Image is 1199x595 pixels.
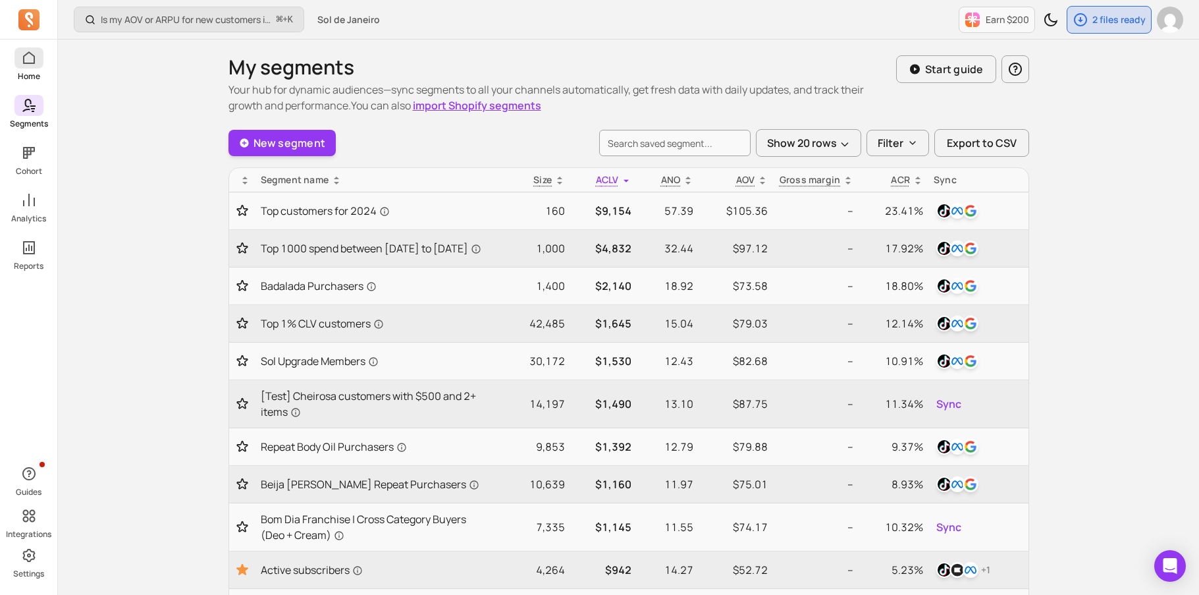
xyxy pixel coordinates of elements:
[261,353,379,369] span: Sol Upgrade Members
[500,203,565,219] p: 160
[864,439,923,455] p: 9.37%
[936,476,952,492] img: tiktok
[261,316,384,331] span: Top 1% CLV customers
[736,173,755,186] p: AOV
[575,203,631,219] p: $9,154
[934,436,981,457] button: tiktokfacebookgoogle
[533,173,552,186] span: Size
[963,278,978,294] img: google
[101,13,271,26] p: Is my AOV or ARPU for new customers improving?
[6,529,51,540] p: Integrations
[234,242,250,255] button: Toggle favorite
[704,316,768,331] p: $79.03
[13,569,44,579] p: Settings
[778,519,853,535] p: --
[864,203,923,219] p: 23.41%
[936,203,952,219] img: tiktok
[963,562,978,578] img: facebook
[949,203,965,219] img: facebook
[500,353,565,369] p: 30,172
[1092,13,1146,26] p: 2 files ready
[277,13,293,26] span: +
[963,353,978,369] img: google
[661,173,681,186] span: ANO
[500,439,565,455] p: 9,853
[934,393,964,414] button: Sync
[896,55,996,83] button: Start guide
[234,204,250,217] button: Toggle favorite
[780,173,841,186] p: Gross margin
[276,12,283,28] kbd: ⌘
[642,353,693,369] p: 12.43
[778,203,853,219] p: --
[288,14,293,25] kbd: K
[234,317,250,330] button: Toggle favorite
[16,487,41,497] p: Guides
[500,476,565,492] p: 10,639
[963,203,978,219] img: google
[261,316,490,331] a: Top 1% CLV customers
[704,396,768,412] p: $87.75
[261,278,490,294] a: Badalada Purchasers
[575,316,631,331] p: $1,645
[756,129,861,157] button: Show 20 rows
[925,61,984,77] p: Start guide
[261,511,490,543] a: Bom Dia Franchise | Cross Category Buyers (Deo + Cream)
[234,354,250,368] button: Toggle favorite
[261,476,479,492] span: Beija [PERSON_NAME] Repeat Purchasers
[575,241,631,256] p: $4,832
[934,173,1023,186] div: Sync
[228,82,896,113] p: Your hub for dynamic audiences—sync segments to all your channels automatically, get fresh data w...
[500,316,565,331] p: 42,485
[261,562,490,578] a: Active subscribers
[963,241,978,256] img: google
[934,517,964,538] button: Sync
[261,241,490,256] a: Top 1000 spend between [DATE] to [DATE]
[234,521,250,534] button: Toggle favorite
[575,562,631,578] p: $942
[934,474,981,495] button: tiktokfacebookgoogle
[261,203,390,219] span: Top customers for 2024
[261,241,481,256] span: Top 1000 spend between [DATE] to [DATE]
[642,396,693,412] p: 13.10
[934,351,981,372] button: tiktokfacebookgoogle
[704,278,768,294] p: $73.58
[963,316,978,331] img: google
[934,129,1029,157] button: Export to CSV
[936,519,961,535] span: Sync
[778,476,853,492] p: --
[778,353,853,369] p: --
[14,261,43,271] p: Reports
[642,476,693,492] p: 11.97
[949,278,965,294] img: facebook
[704,562,768,578] p: $52.72
[704,241,768,256] p: $97.12
[936,439,952,455] img: tiktok
[864,353,923,369] p: 10.91%
[959,7,1035,33] button: Earn $200
[934,238,981,259] button: tiktokfacebookgoogle
[864,476,923,492] p: 8.93%
[949,439,965,455] img: facebook
[936,396,961,412] span: Sync
[309,8,388,32] button: Sol de Janeiro
[963,439,978,455] img: google
[500,241,565,256] p: 1,000
[778,316,853,331] p: --
[261,562,363,578] span: Active subscribers
[642,562,693,578] p: 14.27
[599,130,751,156] input: search
[261,353,490,369] a: Sol Upgrade Members
[234,562,250,578] button: Toggle favorite
[575,353,631,369] p: $1,530
[778,396,853,412] p: --
[934,313,981,334] button: tiktokfacebookgoogle
[234,397,250,411] button: Toggle favorite
[866,130,929,156] button: Filter
[261,388,490,420] a: [Test] Cheirosa customers with $500 and 2+ items
[575,396,631,412] p: $1,490
[74,7,304,32] button: Is my AOV or ARPU for new customers improving?⌘+K
[778,241,853,256] p: --
[934,275,981,297] button: tiktokfacebookgoogle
